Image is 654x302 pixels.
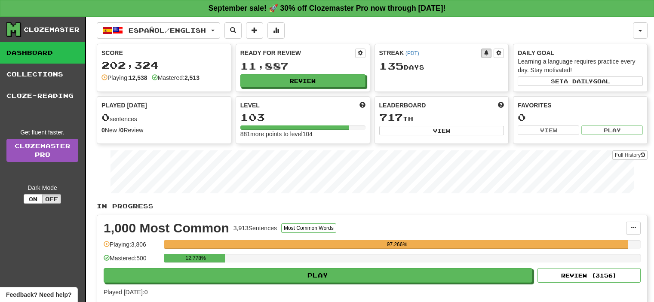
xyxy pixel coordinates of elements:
span: Played [DATE]: 0 [104,289,147,296]
div: Daily Goal [518,49,643,57]
div: Playing: 3,806 [104,240,160,254]
strong: 2,513 [184,74,200,81]
div: th [379,112,504,123]
a: (PDT) [405,50,419,56]
span: Español / English [129,27,206,34]
div: 11,887 [240,61,365,71]
button: View [518,125,579,135]
div: New / Review [101,126,227,134]
span: 717 [379,111,403,123]
div: Day s [379,61,504,72]
button: Play [581,125,643,135]
button: Review [240,74,365,87]
span: Score more points to level up [359,101,365,110]
span: 0 [101,111,110,123]
button: Add sentence to collection [246,22,263,39]
div: Playing: [101,73,147,82]
div: Score [101,49,227,57]
strong: 12,538 [129,74,147,81]
button: On [24,194,43,204]
div: 103 [240,112,365,123]
div: 3,913 Sentences [233,224,277,232]
p: In Progress [97,202,648,210]
span: Level [240,101,260,110]
a: ClozemasterPro [6,139,78,162]
div: 1,000 Most Common [104,222,229,235]
span: Open feedback widget [6,290,71,299]
button: Most Common Words [281,223,336,233]
button: View [379,126,504,135]
button: Full History [612,150,648,160]
div: Mastered: [152,73,200,82]
strong: 0 [101,127,105,134]
div: Get fluent faster. [6,128,78,137]
span: a daily [564,78,593,84]
span: This week in points, UTC [498,101,504,110]
button: Off [42,194,61,204]
div: Dark Mode [6,183,78,192]
div: Ready for Review [240,49,355,57]
span: 135 [379,60,404,72]
button: More stats [267,22,285,39]
div: 0 [518,112,643,123]
div: sentences [101,112,227,123]
div: Learning a language requires practice every day. Stay motivated! [518,57,643,74]
strong: 0 [120,127,124,134]
strong: September sale! 🚀 30% off Clozemaster Pro now through [DATE]! [209,4,446,12]
div: Mastered: 500 [104,254,160,268]
div: Favorites [518,101,643,110]
div: 97.266% [166,240,627,249]
span: Leaderboard [379,101,426,110]
div: Streak [379,49,482,57]
div: 202,324 [101,60,227,70]
button: Play [104,268,532,283]
button: Español/English [97,22,220,39]
div: Clozemaster [24,25,80,34]
button: Seta dailygoal [518,76,643,86]
button: Search sentences [224,22,242,39]
div: 12.778% [166,254,224,262]
button: Review (3156) [537,268,641,283]
span: Played [DATE] [101,101,147,110]
div: 881 more points to level 104 [240,130,365,138]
